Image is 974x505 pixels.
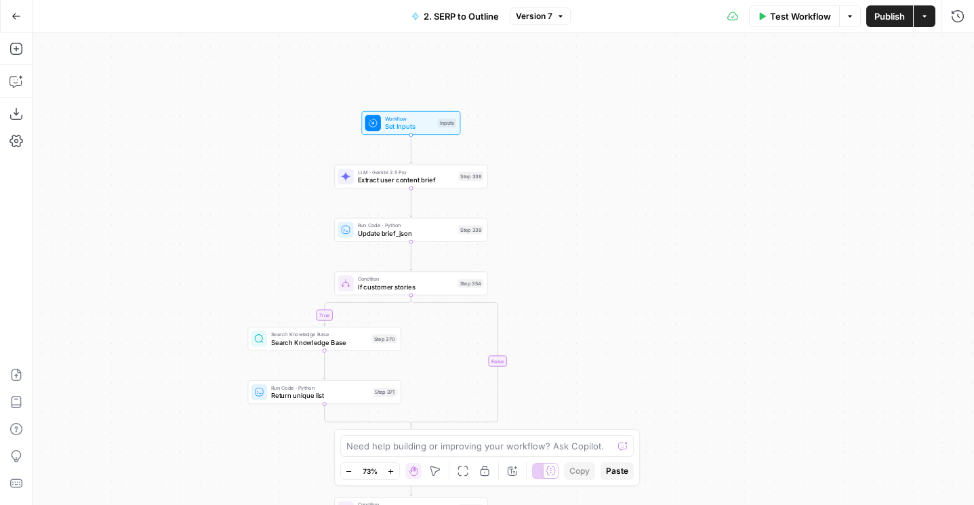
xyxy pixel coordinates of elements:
span: 73% [363,466,378,477]
button: Version 7 [510,7,571,25]
g: Edge from step_339 to step_354 [409,242,412,270]
div: Step 338 [458,172,483,181]
span: Return unique list [271,390,369,401]
span: Publish [874,9,905,23]
div: Run Code · PythonUpdate brief_jsonStep 339 [334,218,487,242]
g: Edge from step_338 to step_339 [409,188,412,217]
button: 2. SERP to Outline [403,5,507,27]
button: Paste [601,462,634,480]
span: Search Knowledge Base [271,330,368,338]
span: Run Code · Python [271,384,369,392]
div: ConditionIf customer storiesStep 354 [334,271,487,295]
span: Run Code · Python [358,222,455,230]
span: Paste [606,465,628,477]
g: Edge from step_354 to step_354-conditional-end [411,296,498,427]
span: If customer stories [358,282,454,292]
div: Run Code · PythonReturn unique listStep 371 [248,380,401,404]
span: 2. SERP to Outline [424,9,499,23]
span: Workflow [385,115,434,123]
g: Edge from step_370 to step_371 [323,350,325,379]
div: Step 339 [458,226,483,235]
span: Condition [358,275,454,283]
div: WorkflowSet InputsInputs [334,111,487,135]
g: Edge from step_371 to step_354-conditional-end [325,404,411,427]
g: Edge from step_369 to step_382 [409,468,412,496]
span: Test Workflow [770,9,831,23]
div: Step 354 [458,279,483,287]
span: Set Inputs [385,121,434,132]
div: Step 370 [372,334,397,343]
span: LLM · Gemini 2.5 Pro [358,168,455,176]
span: Search Knowledge Base [271,338,368,348]
div: Inputs [438,119,456,127]
div: LLM · Gemini 2.5 ProExtract user content briefStep 338 [334,165,487,188]
span: Version 7 [516,10,552,22]
div: Search Knowledge BaseSearch Knowledge BaseStep 370 [248,327,401,350]
button: Publish [866,5,913,27]
button: Copy [564,462,595,480]
g: Edge from start to step_338 [409,135,412,163]
button: Test Workflow [749,5,839,27]
span: Extract user content brief [358,175,455,185]
span: Update brief_json [358,228,455,239]
span: Copy [569,465,590,477]
div: Step 371 [373,388,397,397]
g: Edge from step_354 to step_370 [323,296,411,326]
